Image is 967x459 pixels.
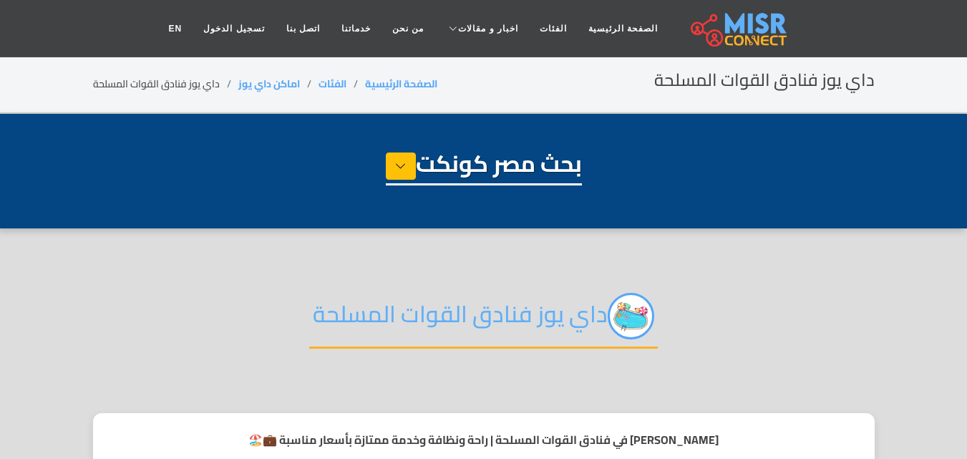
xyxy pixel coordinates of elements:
a: من نحن [382,15,434,42]
a: اخبار و مقالات [434,15,529,42]
h2: داي يوز فنادق القوات المسلحة [654,70,875,91]
a: EN [158,15,193,42]
h1: بحث مصر كونكت [386,150,582,185]
a: خدماتنا [331,15,382,42]
a: الفئات [319,74,346,93]
img: IFgHSiZDwsG7Gf9CYDht.jpg [608,293,654,339]
a: الصفحة الرئيسية [365,74,437,93]
a: اماكن داي يوز [238,74,300,93]
h2: داي يوز فنادق القوات المسلحة [309,293,658,349]
li: داي يوز فنادق القوات المسلحة [93,77,238,92]
a: اتصل بنا [276,15,331,42]
span: اخبار و مقالات [458,22,518,35]
strong: [PERSON_NAME] في فنادق القوات المسلحة | راحة ونظافة وخدمة ممتازة بأسعار مناسبة 💼🏖️ [248,429,719,450]
a: الصفحة الرئيسية [578,15,669,42]
a: الفئات [529,15,578,42]
a: تسجيل الدخول [193,15,275,42]
img: main.misr_connect [691,11,787,47]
